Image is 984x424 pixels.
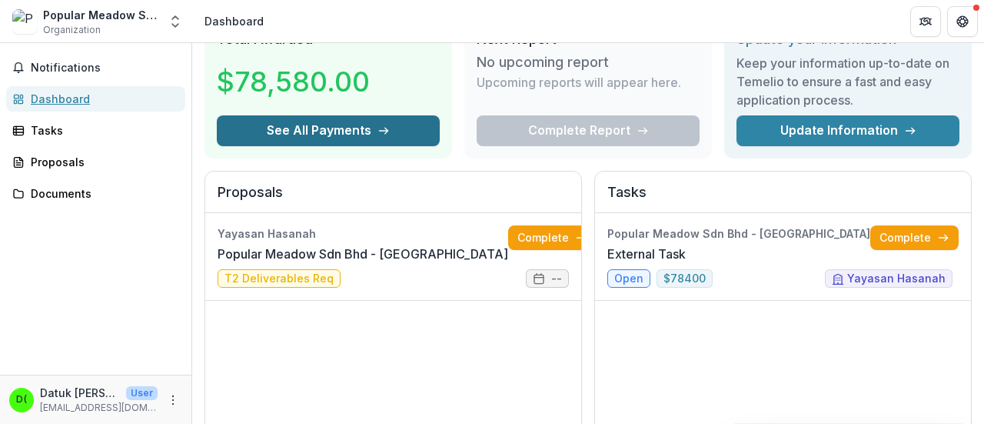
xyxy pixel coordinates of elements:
h3: Keep your information up-to-date on Temelio to ensure a fast and easy application process. [736,54,959,109]
h2: Tasks [607,184,959,213]
button: More [164,391,182,409]
div: Dashboard [204,13,264,29]
div: Dashboard [31,91,173,107]
div: Tasks [31,122,173,139]
p: User [126,386,158,400]
a: Dashboard [6,86,185,112]
div: Documents [31,185,173,202]
h3: $78,580.00 [217,61,370,102]
a: Proposals [6,149,185,175]
p: [EMAIL_ADDRESS][DOMAIN_NAME] [40,401,158,415]
p: Upcoming reports will appear here. [477,73,681,92]
a: Tasks [6,118,185,143]
button: Notifications [6,55,185,80]
button: Get Help [947,6,978,37]
h3: No upcoming report [477,54,609,71]
a: External Task [607,245,686,263]
a: Popular Meadow Sdn Bhd - [GEOGRAPHIC_DATA] [218,245,508,263]
button: Partners [910,6,941,37]
nav: breadcrumb [198,10,270,32]
div: Datuk Chia Hui Yen (Grace) [16,395,27,405]
h2: Proposals [218,184,569,213]
a: Documents [6,181,185,206]
a: Update Information [736,115,959,146]
a: Complete [870,225,959,250]
button: Open entity switcher [165,6,186,37]
span: Organization [43,23,101,37]
img: Popular Meadow Sdn Bhd [12,9,37,34]
div: Popular Meadow Sdn Bhd [43,7,158,23]
div: Proposals [31,154,173,170]
a: Complete [508,225,597,250]
span: Notifications [31,62,179,75]
button: See All Payments [217,115,440,146]
p: Datuk [PERSON_NAME] ([PERSON_NAME]) [40,385,120,401]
